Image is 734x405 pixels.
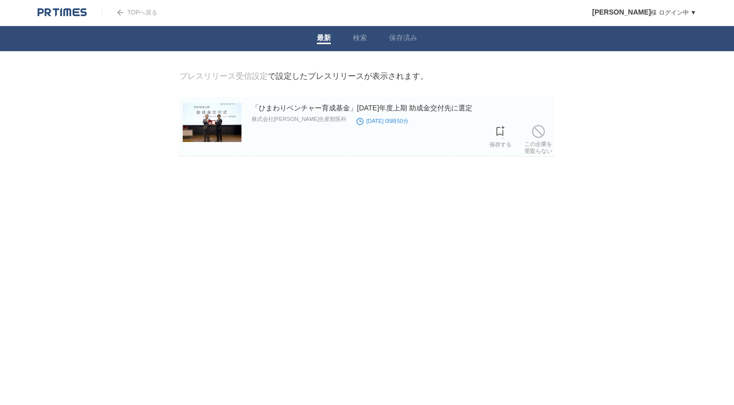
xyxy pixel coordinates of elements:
[179,72,268,80] a: プレスリリース受信設定
[252,104,472,112] a: 「ひまわりベンチャー育成基金」[DATE]年度上期 助成金交付先に選定
[356,118,408,124] time: [DATE] 05時50分
[353,34,367,44] a: 検索
[592,8,651,16] span: [PERSON_NAME]
[524,122,552,155] a: この企業を受取らない
[389,34,417,44] a: 保存済み
[102,9,157,16] a: TOPへ戻る
[179,71,428,82] div: で設定したプレスリリースが表示されます。
[38,8,87,18] img: logo.png
[182,103,242,142] img: 「ひまわりベンチャー育成基金」2025年度上期 助成金交付先に選定
[317,34,331,44] a: 最新
[117,10,123,16] img: arrow.png
[489,123,511,148] a: 保存する
[252,115,346,123] p: 株式会社[PERSON_NAME]生産獣医科
[592,9,696,16] a: [PERSON_NAME]様 ログイン中 ▼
